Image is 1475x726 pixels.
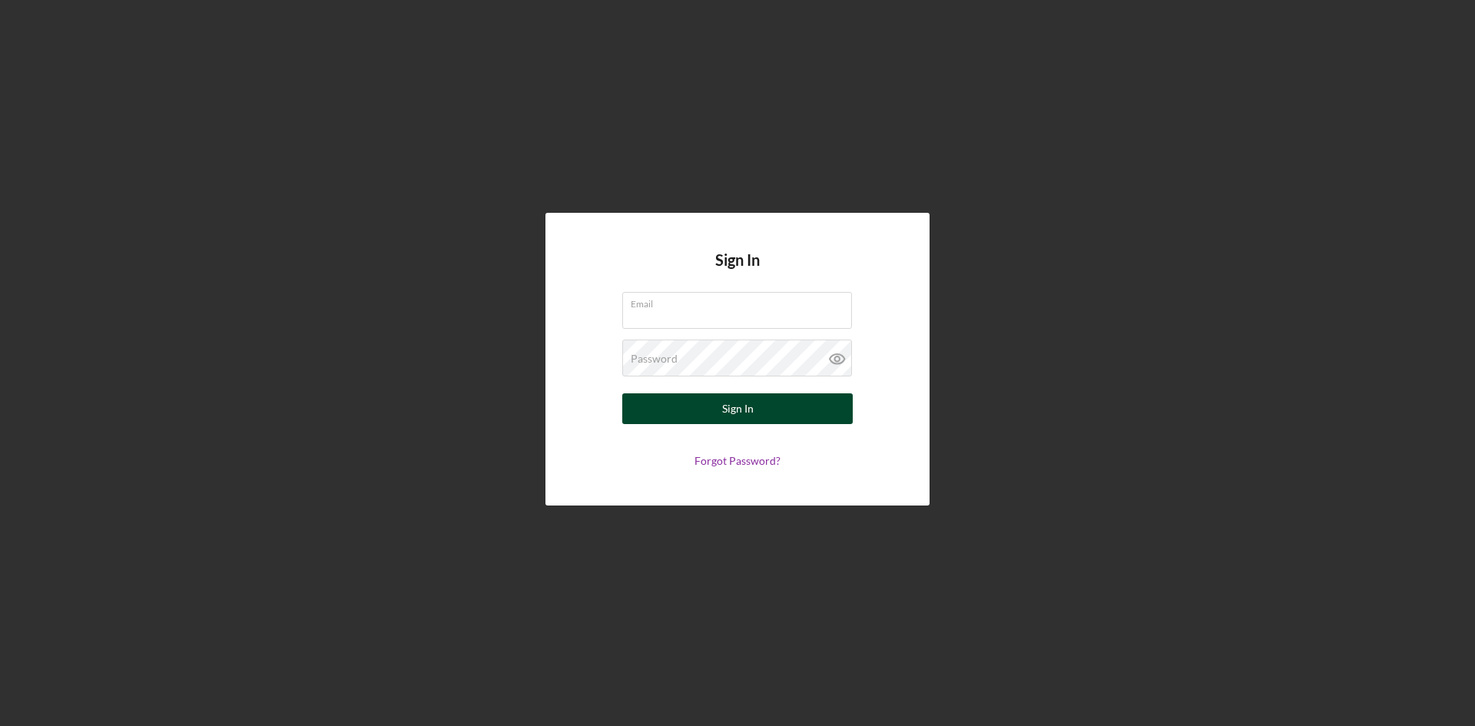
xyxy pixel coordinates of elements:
[631,293,852,310] label: Email
[631,353,678,365] label: Password
[722,393,754,424] div: Sign In
[622,393,853,424] button: Sign In
[715,251,760,292] h4: Sign In
[694,454,781,467] a: Forgot Password?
